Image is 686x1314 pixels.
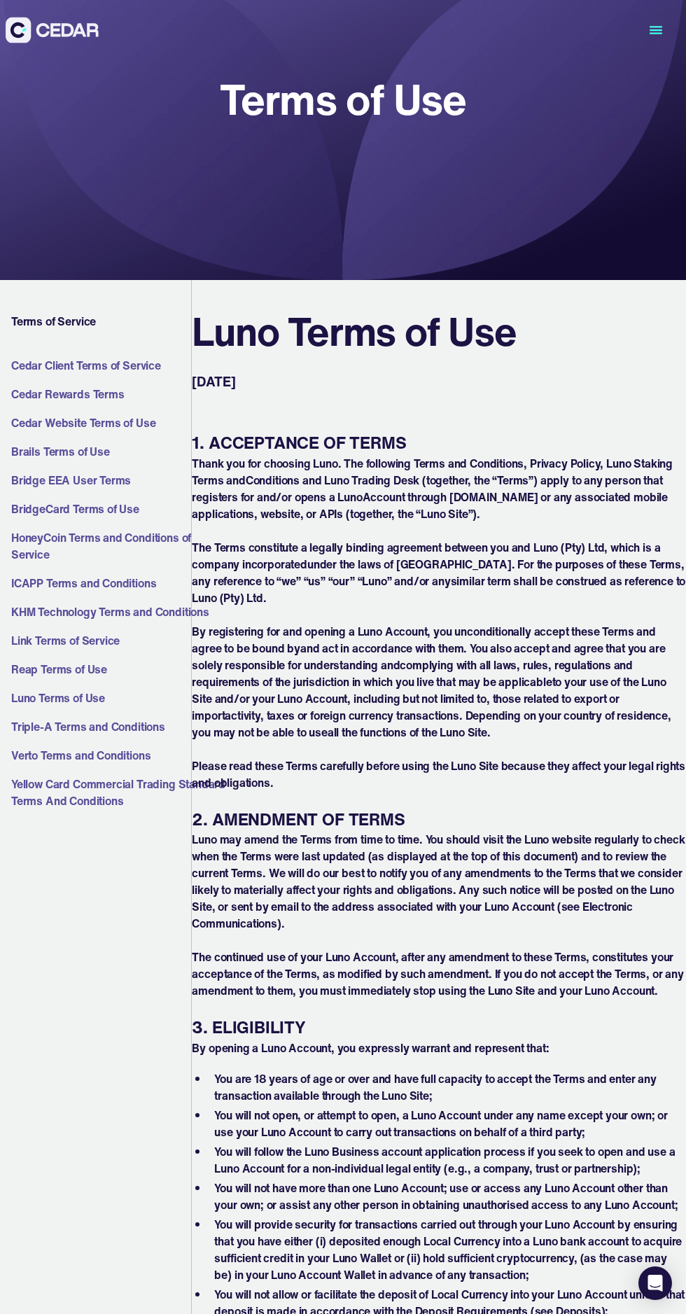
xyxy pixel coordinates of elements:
p: Luno may amend the Terms from time to time. You should visit the Luno website regularly to check ... [192,831,686,932]
a: Bridge EEA User Terms [11,472,230,489]
p: ‍ [192,522,686,539]
h4: Terms of Service [11,314,230,329]
a: Cedar Client Terms of Service [11,357,230,374]
a: Brails Terms of Use [11,443,230,460]
h6: 1. ACCEPTANCE OF TERMS [192,431,686,455]
p: ‍ [192,999,686,1016]
a: KHM Technology Terms and Conditions [11,603,230,620]
a: Link Terms of Service [11,632,230,649]
p: By opening a Luno Account, you expressly warrant and represent that: [192,1040,686,1056]
a: Cedar Rewards Terms [11,386,230,403]
p: The Terms constitute a legally binding agreement between you and Luno (Pty) Ltd, which is a compa... [192,539,686,606]
p: ‍ [192,606,686,623]
p: The continued use of your Luno Account, after any amendment to these Terms, constitutes your acce... [192,949,686,999]
p: Thank you for choosing Luno. The following Terms and Conditions, Privacy Policy, Luno Staking Ter... [192,455,686,522]
p: ‍ [192,741,686,757]
p: ‍ [192,791,686,808]
a: Luno Terms of Use [11,690,230,706]
h6: 3. ELIGIBILITY [192,1016,686,1040]
p: ‍ [192,932,686,949]
a: HoneyCoin Terms and Conditions of Service [11,529,230,563]
a: Verto Terms and Conditions [11,747,230,764]
a: Reap Terms of Use [11,661,230,678]
li: You will not have more than one Luno Account; use or access any Luno Account other than your own;... [209,1180,686,1213]
li: You are 18 years of age or over and have full capacity to accept the Terms and enter any transact... [209,1070,686,1104]
a: BridgeCard Terms of Use [11,501,230,517]
p: [DATE] [192,372,238,392]
h1: Terms of Use [220,79,465,120]
li: You will provide security for transactions carried out through your Luno Account by ensuring that... [209,1216,686,1283]
h2: Luno Terms of Use [192,308,516,355]
p: By registering for and opening a Luno Account, you unconditionally accept these Terms and agree t... [192,623,686,741]
h6: 2. AMENDMENT OF TERMS [192,808,686,832]
li: You will follow the Luno Business account application process if you seek to open and use a Luno ... [209,1143,686,1177]
a: Yellow Card Commercial Trading Standard Terms And Conditions [11,776,230,809]
a: Cedar Website Terms of Use [11,414,230,431]
li: You will not open, or attempt to open, a Luno Account under any name except your own; or use your... [209,1107,686,1140]
a: Triple-A Terms and Conditions [11,718,230,735]
p: Please read these Terms carefully before using the Luno Site because they affect your legal right... [192,757,686,791]
div: Open Intercom Messenger [638,1266,672,1300]
a: ICAPP Terms and Conditions [11,575,230,592]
